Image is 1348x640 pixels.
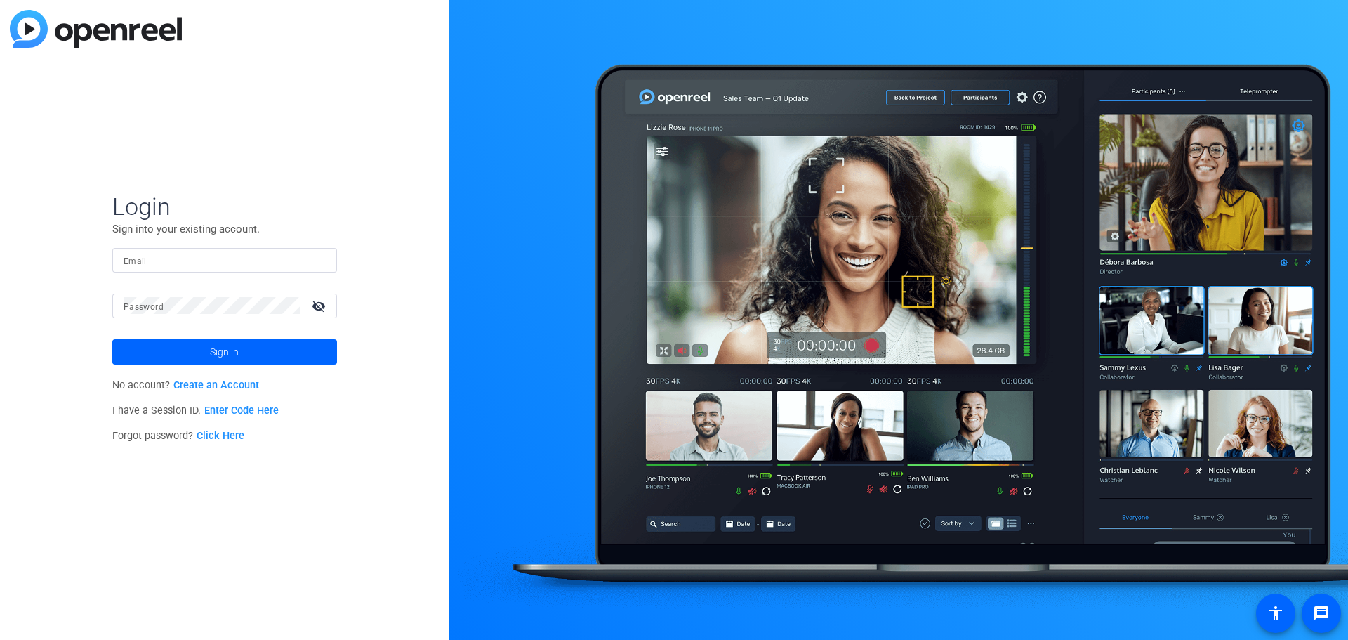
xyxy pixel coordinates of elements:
mat-icon: visibility_off [303,296,337,316]
span: No account? [112,379,259,391]
a: Click Here [197,430,244,442]
input: Enter Email Address [124,252,326,268]
img: blue-gradient.svg [10,10,182,48]
mat-label: Email [124,256,147,266]
span: I have a Session ID. [112,405,279,417]
span: Login [112,192,337,221]
mat-icon: message [1313,605,1330,622]
mat-icon: accessibility [1267,605,1284,622]
button: Sign in [112,339,337,365]
a: Enter Code Here [204,405,279,417]
span: Forgot password? [112,430,244,442]
mat-label: Password [124,302,164,312]
a: Create an Account [173,379,259,391]
p: Sign into your existing account. [112,221,337,237]
span: Sign in [210,334,239,370]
